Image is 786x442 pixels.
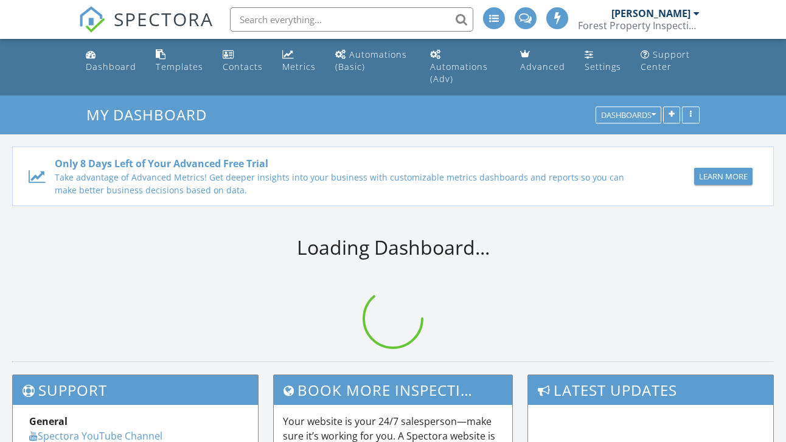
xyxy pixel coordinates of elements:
a: Contacts [218,44,268,78]
div: Advanced [520,61,565,72]
a: Automations (Basic) [330,44,416,78]
div: Learn More [699,171,748,183]
a: Templates [151,44,208,78]
a: Dashboard [81,44,141,78]
div: Only 8 Days Left of Your Advanced Free Trial [55,156,641,171]
a: SPECTORA [78,16,214,42]
a: My Dashboard [86,105,217,125]
button: Learn More [694,168,753,185]
span: SPECTORA [114,6,214,32]
div: Support Center [641,49,690,72]
div: Metrics [282,61,316,72]
h3: Support [13,375,258,405]
a: Automations (Advanced) [425,44,506,91]
a: Metrics [277,44,321,78]
div: Automations (Basic) [335,49,407,72]
div: Take advantage of Advanced Metrics! Get deeper insights into your business with customizable metr... [55,171,641,196]
div: Dashboards [601,111,656,120]
div: [PERSON_NAME] [611,7,690,19]
a: Settings [580,44,626,78]
div: Automations (Adv) [430,61,488,85]
a: Advanced [515,44,570,78]
input: Search everything... [230,7,473,32]
h3: Latest Updates [528,375,773,405]
strong: General [29,415,68,428]
button: Dashboards [596,107,661,124]
img: The Best Home Inspection Software - Spectora [78,6,105,33]
div: Dashboard [86,61,136,72]
a: Support Center [636,44,705,78]
div: Forest Property Inspections [578,19,700,32]
div: Contacts [223,61,263,72]
div: Settings [585,61,621,72]
h3: Book More Inspections [274,375,512,405]
div: Templates [156,61,203,72]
